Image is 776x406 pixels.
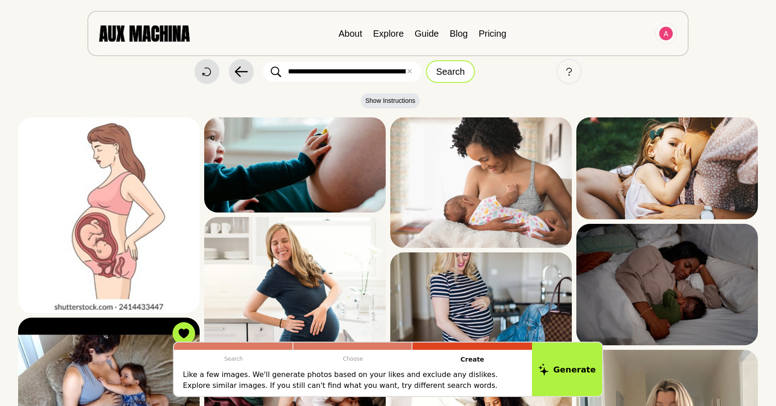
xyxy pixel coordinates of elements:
p: Create [412,350,532,369]
img: Search result [576,224,758,345]
img: Search result [18,117,200,313]
button: Show Instructions [361,93,420,108]
img: Search result [204,217,386,353]
a: Explore [373,29,404,39]
a: Guide [415,29,439,39]
button: Search [426,60,474,83]
button: Help [556,59,582,84]
a: About [339,29,362,39]
button: Generate [532,343,602,396]
a: Pricing [479,29,506,39]
img: AUX MACHINA [99,25,190,41]
img: Search result [204,117,386,213]
img: Search result [576,117,758,219]
button: Back [229,59,254,84]
p: Choose [293,350,413,368]
a: Blog [450,29,468,39]
img: Avatar [659,27,673,40]
p: Like a few images. We'll generate photos based on your likes and exclude any dislikes. Explore si... [183,369,523,391]
button: ✕ [407,66,412,77]
p: Search [174,350,293,368]
img: Search result [390,117,572,248]
img: Search result [390,252,572,373]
